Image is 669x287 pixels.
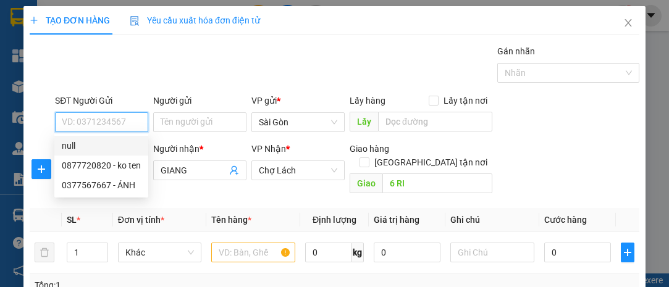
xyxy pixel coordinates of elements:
[62,139,141,152] div: null
[259,113,337,131] span: Sài Gòn
[130,16,140,26] img: icon
[445,208,539,232] th: Ghi chú
[35,243,54,262] button: delete
[350,96,385,106] span: Lấy hàng
[621,247,634,257] span: plus
[125,243,195,262] span: Khác
[382,173,492,193] input: Dọc đường
[369,156,492,169] span: [GEOGRAPHIC_DATA] tận nơi
[378,112,492,131] input: Dọc đường
[30,16,38,25] span: plus
[32,159,51,179] button: plus
[211,243,295,262] input: VD: Bàn, Ghế
[54,156,148,175] div: 0877720820 - ko ten
[259,161,337,180] span: Chợ Lách
[621,243,634,262] button: plus
[251,144,286,154] span: VP Nhận
[62,178,141,192] div: 0377567667 - ÁNH
[544,215,587,225] span: Cước hàng
[439,94,492,107] span: Lấy tận nơi
[54,175,148,195] div: 0377567667 - ÁNH
[611,6,646,41] button: Close
[67,215,77,225] span: SL
[351,243,364,262] span: kg
[153,142,246,156] div: Người nhận
[32,164,51,174] span: plus
[623,18,633,28] span: close
[374,243,440,262] input: 0
[450,243,534,262] input: Ghi Chú
[374,215,419,225] span: Giá trị hàng
[130,15,260,25] span: Yêu cầu xuất hóa đơn điện tử
[251,94,345,107] div: VP gửi
[313,215,356,225] span: Định lượng
[211,215,251,225] span: Tên hàng
[497,46,535,56] label: Gán nhãn
[30,15,110,25] span: TẠO ĐƠN HÀNG
[118,215,164,225] span: Đơn vị tính
[350,173,382,193] span: Giao
[153,94,246,107] div: Người gửi
[55,94,148,107] div: SĐT Người Gửi
[350,112,378,131] span: Lấy
[62,159,141,172] div: 0877720820 - ko ten
[350,144,389,154] span: Giao hàng
[229,165,239,175] span: user-add
[54,136,148,156] div: null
